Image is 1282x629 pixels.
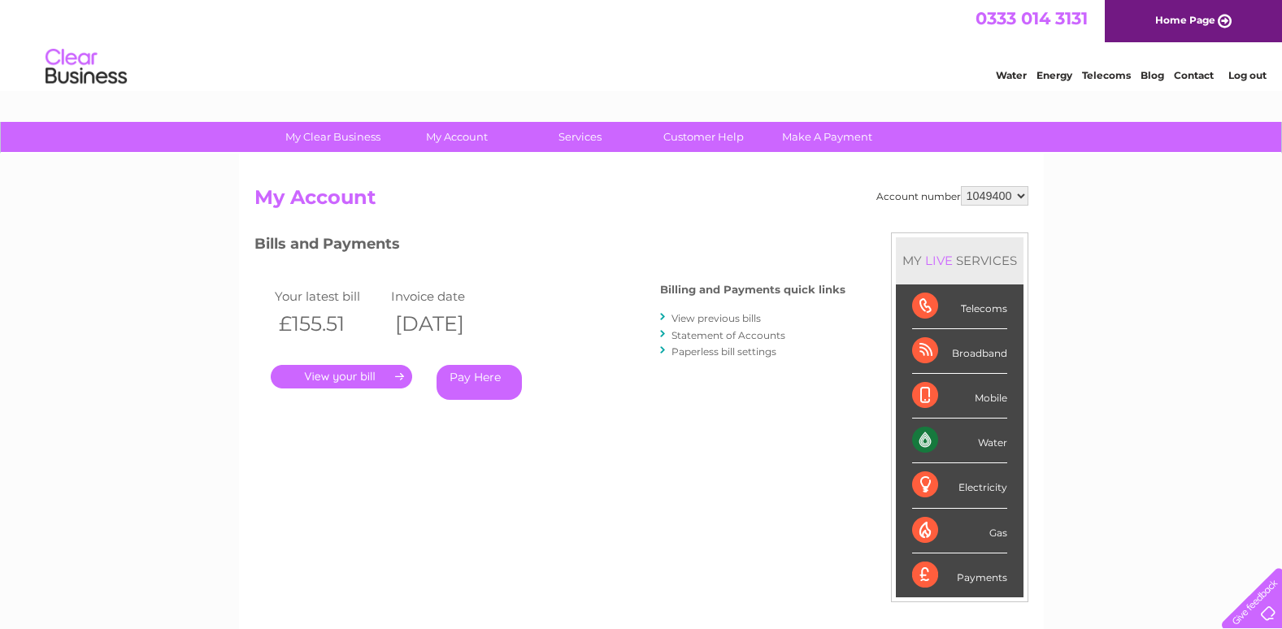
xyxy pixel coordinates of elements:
[912,419,1007,463] div: Water
[1036,69,1072,81] a: Energy
[996,69,1027,81] a: Water
[637,122,771,152] a: Customer Help
[912,553,1007,597] div: Payments
[271,365,412,388] a: .
[912,329,1007,374] div: Broadband
[1228,69,1267,81] a: Log out
[271,307,388,341] th: £155.51
[387,285,504,307] td: Invoice date
[671,329,785,341] a: Statement of Accounts
[1141,69,1164,81] a: Blog
[513,122,647,152] a: Services
[922,253,956,268] div: LIVE
[389,122,524,152] a: My Account
[437,365,522,400] a: Pay Here
[760,122,894,152] a: Make A Payment
[258,9,1026,79] div: Clear Business is a trading name of Verastar Limited (registered in [GEOGRAPHIC_DATA] No. 3667643...
[876,186,1028,206] div: Account number
[912,284,1007,329] div: Telecoms
[660,284,845,296] h4: Billing and Payments quick links
[912,463,1007,508] div: Electricity
[671,312,761,324] a: View previous bills
[912,509,1007,553] div: Gas
[671,345,776,358] a: Paperless bill settings
[1082,69,1131,81] a: Telecoms
[912,374,1007,419] div: Mobile
[254,232,845,261] h3: Bills and Payments
[266,122,400,152] a: My Clear Business
[1174,69,1214,81] a: Contact
[271,285,388,307] td: Your latest bill
[896,237,1023,284] div: MY SERVICES
[254,186,1028,217] h2: My Account
[387,307,504,341] th: [DATE]
[976,8,1088,28] a: 0333 014 3131
[45,42,128,92] img: logo.png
